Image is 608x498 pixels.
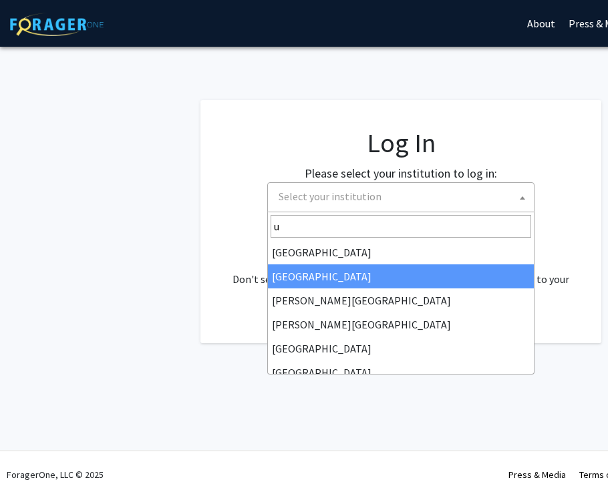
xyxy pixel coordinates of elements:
li: [PERSON_NAME][GEOGRAPHIC_DATA] [268,312,534,336]
li: [GEOGRAPHIC_DATA] [268,264,534,288]
span: Select your institution [279,190,382,203]
li: [GEOGRAPHIC_DATA] [268,240,534,264]
span: Select your institution [273,183,534,210]
input: Search [271,215,531,238]
label: Please select your institution to log in: [305,164,497,182]
li: [GEOGRAPHIC_DATA] [268,336,534,360]
div: No account? . Don't see your institution? about bringing ForagerOne to your institution. [227,239,575,303]
li: [PERSON_NAME][GEOGRAPHIC_DATA] [268,288,534,312]
span: Select your institution [267,182,535,212]
li: [GEOGRAPHIC_DATA] [268,360,534,385]
a: Press & Media [508,469,566,481]
h1: Log In [227,127,575,159]
div: ForagerOne, LLC © 2025 [7,451,104,498]
img: ForagerOne Logo [10,13,104,36]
